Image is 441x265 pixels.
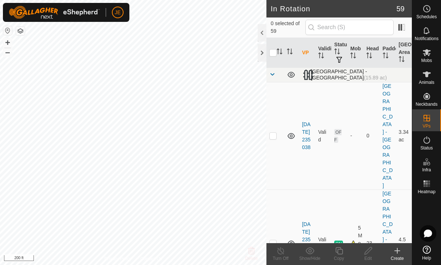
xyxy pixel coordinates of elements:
[350,54,356,59] p-sorticon: Activate to sort
[396,38,412,68] th: [GEOGRAPHIC_DATA] Area
[266,255,295,262] div: Turn Off
[305,20,394,35] input: Search (S)
[397,3,405,14] span: 59
[363,82,379,190] td: 0
[421,58,432,63] span: Mobs
[422,124,430,128] span: VPs
[350,224,360,262] div: 5 Mobs
[115,9,121,16] span: JE
[315,82,331,190] td: Valid
[271,20,305,35] span: 0 selected of 59
[104,256,132,262] a: Privacy Policy
[415,102,437,106] span: Neckbands
[366,54,372,59] p-sorticon: Activate to sort
[422,168,431,172] span: Infra
[383,83,393,188] a: [GEOGRAPHIC_DATA] - [GEOGRAPHIC_DATA]
[140,256,162,262] a: Contact Us
[302,69,409,81] div: [GEOGRAPHIC_DATA] - [GEOGRAPHIC_DATA]
[315,38,331,68] th: Validity
[412,243,441,263] a: Help
[287,50,293,55] p-sorticon: Activate to sort
[420,146,433,150] span: Status
[331,38,347,68] th: Status
[383,255,412,262] div: Create
[416,15,437,19] span: Schedules
[295,255,324,262] div: Show/Hide
[418,190,436,194] span: Heatmap
[9,6,100,19] img: Gallagher Logo
[399,57,405,63] p-sorticon: Activate to sort
[3,38,12,47] button: +
[302,121,311,150] a: [DATE] 235038
[364,75,387,81] span: (15.89 ac)
[347,38,363,68] th: Mob
[16,27,25,35] button: Map Layers
[383,54,389,59] p-sorticon: Activate to sort
[380,38,396,68] th: Paddock
[324,255,354,262] div: Copy
[3,26,12,35] button: Reset Map
[277,50,282,55] p-sorticon: Activate to sort
[415,36,438,41] span: Notifications
[363,38,379,68] th: Head
[271,4,397,13] h2: In Rotation
[299,38,315,68] th: VP
[396,82,412,190] td: 3.34 ac
[354,255,383,262] div: Edit
[419,80,434,85] span: Animals
[422,256,431,260] span: Help
[334,50,340,55] p-sorticon: Activate to sort
[334,241,343,247] span: ON
[318,54,324,59] p-sorticon: Activate to sort
[350,132,360,140] div: -
[334,129,342,143] span: OFF
[3,48,12,56] button: –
